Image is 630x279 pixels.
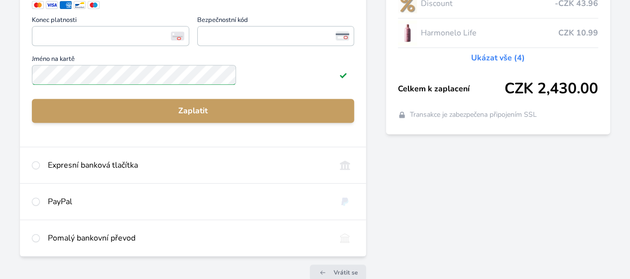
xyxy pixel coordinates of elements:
img: CLEAN_LIFE_se_stinem_x-lo.jpg [398,20,417,45]
img: bankTransfer_IBAN.svg [336,232,354,244]
input: Jméno na kartěPlatné pole [32,65,236,85]
span: Konec platnosti [32,17,189,26]
img: Konec platnosti [171,31,184,40]
div: Expresní banková tlačítka [48,159,328,171]
span: CZK 10.99 [558,27,598,39]
span: CZK 2,430.00 [504,80,598,98]
img: paypal.svg [336,196,354,208]
img: onlineBanking_CZ.svg [336,159,354,171]
img: Platné pole [339,71,347,79]
span: Harmonelo Life [421,27,558,39]
iframe: Iframe pro datum vypršení platnosti [36,29,185,43]
div: PayPal [48,196,328,208]
span: Transakce je zabezpečena připojením SSL [410,110,537,120]
span: Bezpečnostní kód [197,17,355,26]
button: Zaplatit [32,99,354,123]
span: Vrátit se [334,269,358,277]
span: Jméno na kartě [32,56,354,65]
span: Celkem k zaplacení [398,83,504,95]
span: Zaplatit [40,105,346,117]
a: Ukázat vše (4) [471,52,525,64]
div: Pomalý bankovní převod [48,232,328,244]
iframe: Iframe pro bezpečnostní kód [202,29,350,43]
